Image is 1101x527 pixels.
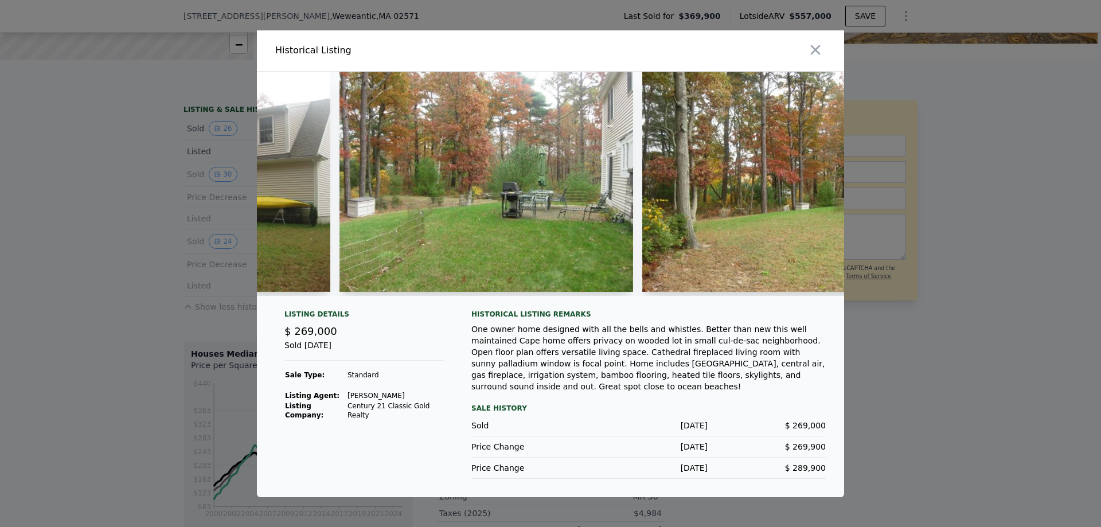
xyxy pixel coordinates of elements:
[284,310,444,323] div: Listing Details
[642,72,936,292] img: Property Img
[339,72,633,292] img: Property Img
[589,462,708,474] div: [DATE]
[284,339,444,361] div: Sold [DATE]
[471,420,589,431] div: Sold
[284,325,337,337] span: $ 269,000
[347,391,444,401] td: [PERSON_NAME]
[285,392,339,400] strong: Listing Agent:
[471,401,826,415] div: Sale History
[785,442,826,451] span: $ 269,900
[471,441,589,452] div: Price Change
[589,420,708,431] div: [DATE]
[785,463,826,473] span: $ 289,900
[589,441,708,452] div: [DATE]
[471,462,589,474] div: Price Change
[785,421,826,430] span: $ 269,000
[285,371,325,379] strong: Sale Type:
[285,402,323,419] strong: Listing Company:
[347,401,444,420] td: Century 21 Classic Gold Realty
[471,310,826,319] div: Historical Listing remarks
[347,370,444,380] td: Standard
[275,44,546,57] div: Historical Listing
[471,323,826,392] div: One owner home designed with all the bells and whistles. Better than new this well maintained Cap...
